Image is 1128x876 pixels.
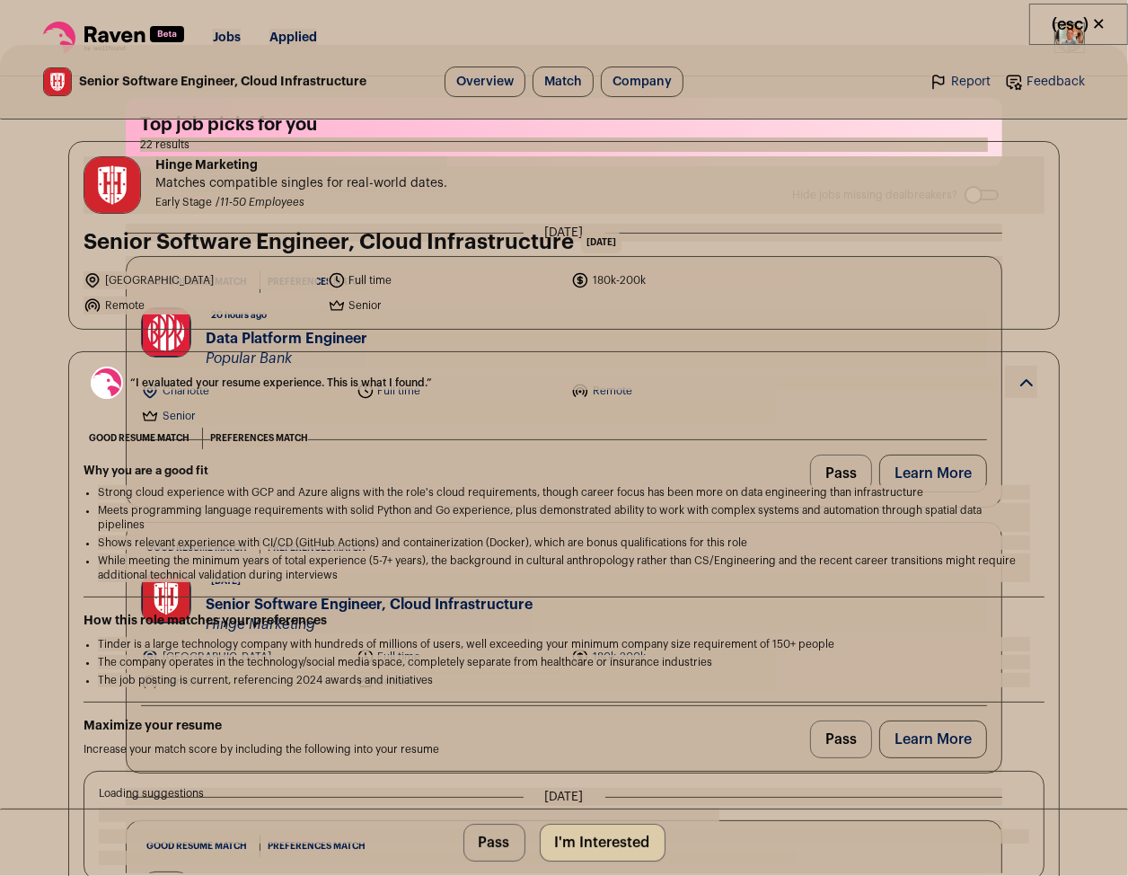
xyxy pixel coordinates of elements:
span: Senior Software Engineer, Cloud Infrastructure [79,73,366,91]
div: good resume match [84,428,195,449]
li: The job posting is current, referencing 2024 awards and initiatives [98,673,1030,687]
span: Matches compatible singles for real-world dates. [155,174,447,192]
li: Early Stage [155,196,216,209]
li: While meeting the minimum years of total experience (5-7+ years), the background in cultural anth... [98,553,1030,582]
li: Strong cloud experience with GCP and Azure aligns with the role's cloud requirements, though care... [98,485,1030,500]
button: Pass [463,824,525,862]
li: Shows relevant experience with CI/CD (GitHub Actions) and containerization (Docker), which are bo... [98,535,1030,550]
li: 180k-200k [571,271,805,289]
li: / [216,196,304,209]
button: I'm Interested [540,824,665,862]
h2: How this role matches your preferences [84,612,1044,630]
li: Remote [84,296,317,314]
a: Feedback [1005,73,1085,91]
li: The company operates in the technology/social media space, completely separate from healthcare or... [98,655,1030,669]
h2: Why you are a good fit [84,464,1044,478]
span: Hinge Marketing [155,156,447,174]
button: Close modal [1029,4,1128,45]
span: Preferences match [210,429,308,447]
li: Meets programming language requirements with solid Python and Go experience, plus demonstrated ab... [98,503,1030,532]
li: Senior [328,296,561,314]
h1: Senior Software Engineer, Cloud Infrastructure [84,228,574,257]
span: “I evaluated your resume experience. This is what I found.” [130,376,998,390]
li: Full time [328,271,561,289]
a: Overview [445,66,525,97]
p: Increase your match score by including the following into your resume [84,742,1044,757]
a: Company [601,66,683,97]
img: 70dd111df081689169bf71bec2de99af5e2eea66b025a2e92e17e6fbeb45045e.jpg [44,68,71,95]
a: Match [533,66,594,97]
span: [DATE] [581,232,621,253]
li: Tinder is a large technology company with hundreds of millions of users, well exceeding your mini... [98,637,1030,651]
img: 70dd111df081689169bf71bec2de99af5e2eea66b025a2e92e17e6fbeb45045e.jpg [84,157,140,213]
span: 11-50 Employees [220,197,304,208]
li: [GEOGRAPHIC_DATA] [84,271,317,289]
h2: Maximize your resume [84,717,1044,735]
a: Report [930,73,991,91]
